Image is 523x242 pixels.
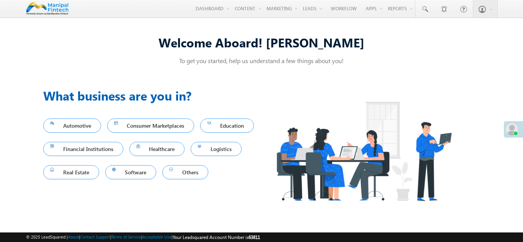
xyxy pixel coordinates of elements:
[68,234,79,239] a: About
[43,57,480,65] p: To get you started, help us understand a few things about you!
[169,167,201,177] span: Others
[111,234,141,239] a: Terms of Service
[136,144,178,154] span: Healthcare
[50,144,116,154] span: Financial Institutions
[207,120,247,131] span: Education
[43,86,261,105] h3: What business are you in?
[112,167,150,177] span: Software
[26,2,69,15] img: Custom Logo
[173,234,260,240] span: Your Leadsquared Account Number is
[43,34,480,50] div: Welcome Aboard! [PERSON_NAME]
[248,234,260,240] span: 63811
[142,234,172,239] a: Acceptable Use
[50,120,94,131] span: Automotive
[50,167,92,177] span: Real Estate
[114,120,188,131] span: Consumer Marketplaces
[198,144,235,154] span: Logistics
[261,86,466,216] img: Industry.png
[26,234,260,241] span: © 2025 LeadSquared | | | | |
[80,234,110,239] a: Contact Support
